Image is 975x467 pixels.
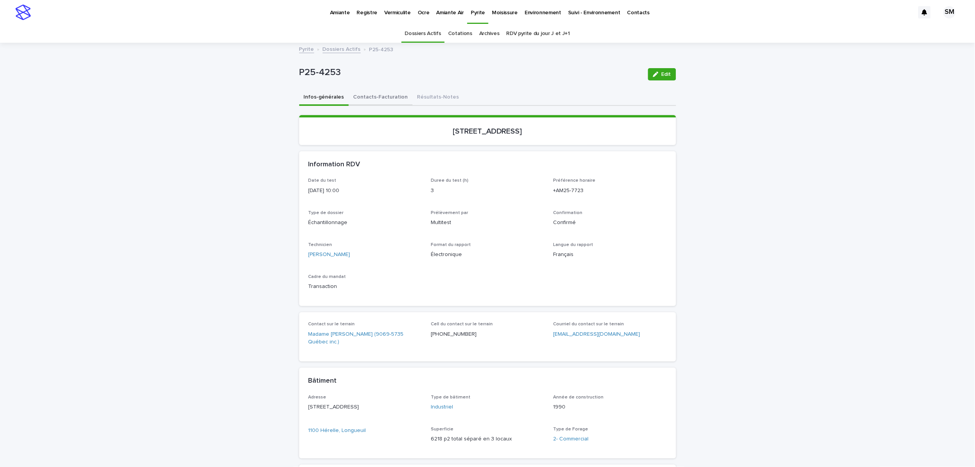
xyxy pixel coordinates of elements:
p: [STREET_ADDRESS] [308,403,422,411]
a: [PERSON_NAME] [308,251,350,259]
a: Dossiers Actifs [323,44,361,53]
p: [PHONE_NUMBER] [431,330,544,338]
p: 6218 p2 total séparé en 3 locaux [431,435,544,443]
p: Transaction [308,283,422,291]
span: Adresse [308,395,327,400]
span: Type de dossier [308,211,344,215]
span: Année de construction [553,395,604,400]
span: Date du test [308,178,337,183]
img: stacker-logo-s-only.png [15,5,31,20]
button: Résultats-Notes [413,90,464,106]
p: 1990 [553,403,667,411]
span: Type de bâtiment [431,395,470,400]
button: Edit [648,68,676,80]
span: Duree du test (h) [431,178,468,183]
a: Archives [479,25,500,43]
a: [EMAIL_ADDRESS][DOMAIN_NAME] [553,331,640,337]
a: 2- Commercial [553,435,589,443]
span: Cadre du mandat [308,275,346,279]
span: Contact sur le terrain [308,322,355,326]
p: [DATE] 10:00 [308,187,422,195]
a: 1100 Hérelle, Longueuil [308,427,366,435]
p: Électronique [431,251,544,259]
span: Cell du contact sur le terrain [431,322,493,326]
p: P25-4253 [369,45,393,53]
a: Madame [PERSON_NAME] (9069-5735 Québec inc.) [308,330,422,346]
a: RDV pyrite du jour J et J+1 [507,25,570,43]
p: Multitest [431,219,544,227]
span: Langue du rapport [553,243,593,247]
p: Confirmé [553,219,667,227]
a: Cotations [448,25,472,43]
p: [STREET_ADDRESS] [308,127,667,136]
span: Courriel du contact sur le terrain [553,322,624,326]
a: Dossiers Actifs [405,25,441,43]
p: Français [553,251,667,259]
p: 3 [431,187,544,195]
span: Superficie [431,427,453,432]
h2: Bâtiment [308,377,337,385]
span: Technicien [308,243,332,247]
p: Échantillonnage [308,219,422,227]
p: +AM25-7723 [553,187,667,195]
h2: Information RDV [308,161,360,169]
a: Industriel [431,403,453,411]
button: Contacts-Facturation [349,90,413,106]
div: SM [943,6,956,18]
p: P25-4253 [299,67,642,78]
a: Pyrite [299,44,314,53]
span: Confirmation [553,211,583,215]
span: Edit [662,72,671,77]
span: Prélèvement par [431,211,468,215]
span: Format du rapport [431,243,471,247]
span: Type de Forage [553,427,588,432]
button: Infos-générales [299,90,349,106]
span: Préférence horaire [553,178,596,183]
